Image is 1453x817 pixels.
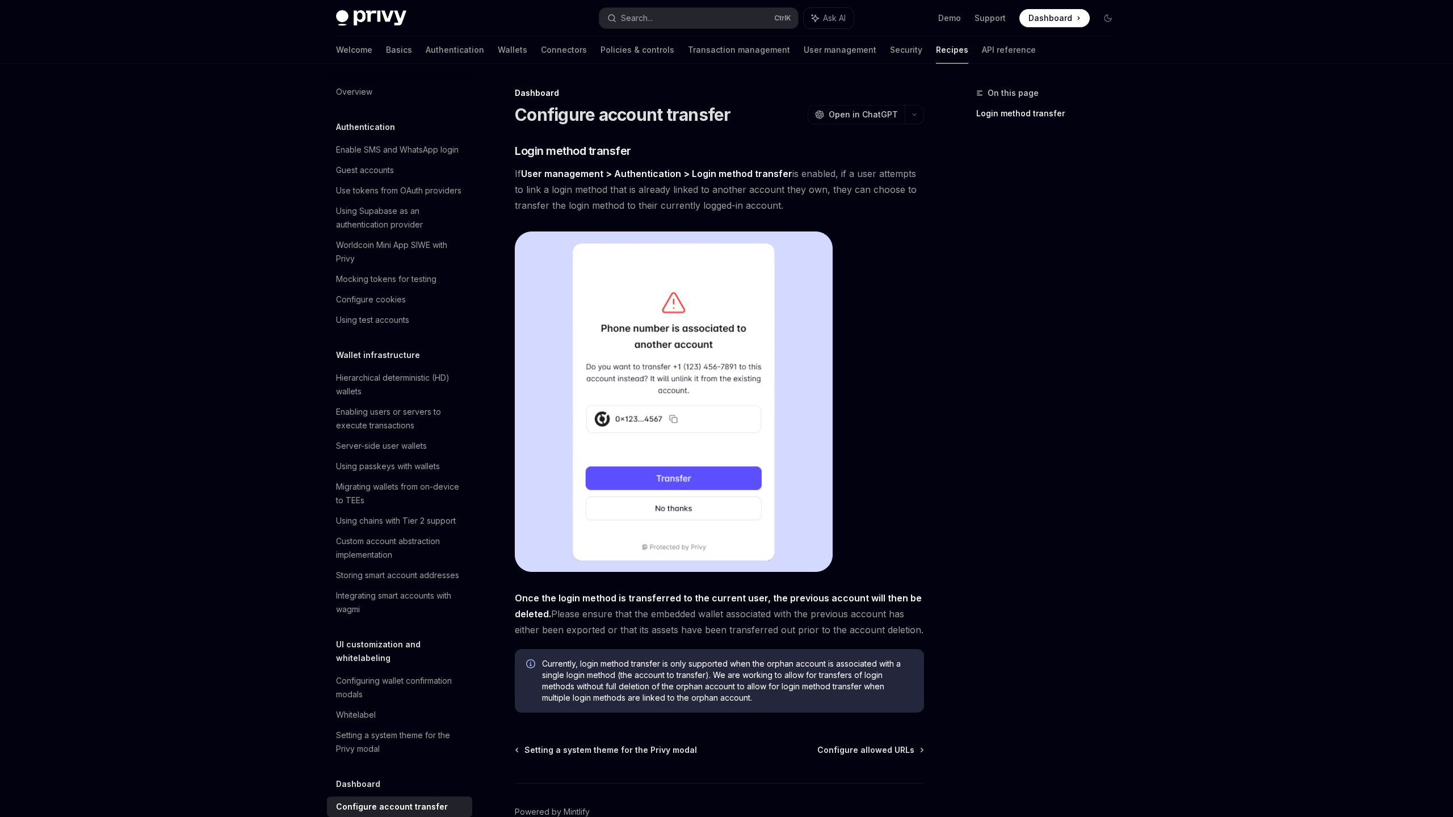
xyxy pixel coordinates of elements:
div: Configure cookies [336,293,406,306]
a: Configure allowed URLs [817,744,923,756]
div: Mocking tokens for testing [336,272,436,286]
span: Dashboard [1028,12,1072,24]
div: Using test accounts [336,313,409,327]
div: Overview [336,85,372,99]
div: Storing smart account addresses [336,568,459,582]
a: Integrating smart accounts with wagmi [327,586,472,620]
img: Sample account transfer flow [515,231,833,572]
a: Using chains with Tier 2 support [327,511,472,531]
div: Using passkeys with wallets [336,460,440,473]
div: Using chains with Tier 2 support [336,514,456,528]
a: Basics [386,36,412,64]
a: Using passkeys with wallets [327,456,472,477]
a: Overview [327,82,472,102]
img: dark logo [336,10,406,26]
h5: UI customization and whitelabeling [336,638,472,665]
a: Connectors [541,36,587,64]
div: Use tokens from OAuth providers [336,184,461,197]
span: Configure allowed URLs [817,744,914,756]
a: Support [975,12,1006,24]
h5: Dashboard [336,777,380,791]
a: Policies & controls [600,36,674,64]
span: Currently, login method transfer is only supported when the orphan account is associated with a s... [542,658,913,704]
a: Custom account abstraction implementation [327,531,472,565]
div: Configure account transfer [336,800,448,814]
a: Configure cookies [327,289,472,310]
a: Using Supabase as an authentication provider [327,201,472,235]
a: Mocking tokens for testing [327,269,472,289]
a: Setting a system theme for the Privy modal [516,744,697,756]
span: Setting a system theme for the Privy modal [524,744,697,756]
a: Use tokens from OAuth providers [327,180,472,201]
a: Wallets [498,36,527,64]
div: Enabling users or servers to execute transactions [336,405,465,432]
button: Toggle dark mode [1099,9,1117,27]
span: On this page [988,86,1039,100]
a: Hierarchical deterministic (HD) wallets [327,368,472,402]
div: Search... [621,11,653,25]
div: Whitelabel [336,708,376,722]
a: Login method transfer [976,104,1126,123]
a: Authentication [426,36,484,64]
span: Please ensure that the embedded wallet associated with the previous account has either been expor... [515,590,924,638]
span: Ctrl K [774,14,791,23]
a: User management [804,36,876,64]
span: If is enabled, if a user attempts to link a login method that is already linked to another accoun... [515,166,924,213]
button: Ask AI [804,8,854,28]
a: Security [890,36,922,64]
h5: Authentication [336,120,395,134]
a: Configure account transfer [327,797,472,817]
a: Configuring wallet confirmation modals [327,671,472,705]
h5: Wallet infrastructure [336,348,420,362]
a: API reference [982,36,1036,64]
span: Open in ChatGPT [829,109,898,120]
div: Custom account abstraction implementation [336,534,465,562]
a: Enabling users or servers to execute transactions [327,402,472,436]
span: Ask AI [823,12,846,24]
a: Migrating wallets from on-device to TEEs [327,477,472,511]
a: Recipes [936,36,968,64]
button: Search...CtrlK [599,8,798,28]
a: Whitelabel [327,705,472,725]
a: Enable SMS and WhatsApp login [327,140,472,160]
strong: User management > Authentication > Login method transfer [521,168,792,179]
div: Integrating smart accounts with wagmi [336,589,465,616]
a: Welcome [336,36,372,64]
a: Dashboard [1019,9,1090,27]
div: Setting a system theme for the Privy modal [336,728,465,756]
div: Migrating wallets from on-device to TEEs [336,480,465,507]
div: Guest accounts [336,163,394,177]
a: Using test accounts [327,310,472,330]
a: Transaction management [688,36,790,64]
a: Server-side user wallets [327,436,472,456]
button: Open in ChatGPT [808,105,905,124]
div: Dashboard [515,87,924,99]
h1: Configure account transfer [515,104,731,125]
div: Server-side user wallets [336,439,427,453]
a: Guest accounts [327,160,472,180]
a: Storing smart account addresses [327,565,472,586]
a: Demo [938,12,961,24]
div: Configuring wallet confirmation modals [336,674,465,701]
a: Setting a system theme for the Privy modal [327,725,472,759]
div: Enable SMS and WhatsApp login [336,143,459,157]
a: Worldcoin Mini App SIWE with Privy [327,235,472,269]
strong: Once the login method is transferred to the current user, the previous account will then be deleted. [515,592,922,620]
div: Using Supabase as an authentication provider [336,204,465,231]
div: Hierarchical deterministic (HD) wallets [336,371,465,398]
svg: Info [526,659,537,671]
span: Login method transfer [515,143,631,159]
div: Worldcoin Mini App SIWE with Privy [336,238,465,266]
